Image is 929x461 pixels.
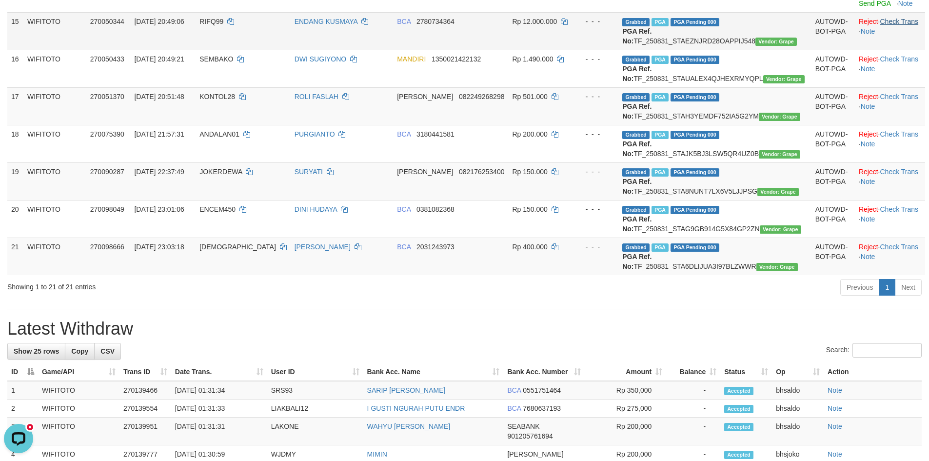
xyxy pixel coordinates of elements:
td: · · [855,238,925,275]
span: Grabbed [622,131,650,139]
a: Note [861,65,875,73]
th: Status: activate to sort column ascending [720,363,772,381]
span: Vendor URL: https://settle31.1velocity.biz [759,150,800,159]
span: Show 25 rows [14,347,59,355]
span: Rp 150.000 [512,168,547,176]
a: Note [828,450,842,458]
th: Bank Acc. Name: activate to sort column ascending [363,363,504,381]
td: · · [855,50,925,87]
td: AUTOWD-BOT-PGA [811,200,855,238]
a: CSV [94,343,121,360]
td: WIFITOTO [23,125,86,162]
a: Note [861,178,875,185]
a: Check Trans [880,205,918,213]
span: Rp 1.490.000 [512,55,553,63]
a: Reject [859,55,878,63]
span: [PERSON_NAME] [397,168,453,176]
a: Check Trans [880,168,918,176]
td: AUTOWD-BOT-PGA [811,162,855,200]
span: [DEMOGRAPHIC_DATA] [199,243,276,251]
td: WIFITOTO [23,87,86,125]
b: PGA Ref. No: [622,102,652,120]
span: [DATE] 21:57:31 [134,130,184,138]
span: SEMBAKO [199,55,233,63]
td: LIAKBALI12 [267,400,363,418]
span: PGA Pending [671,243,719,252]
td: WIFITOTO [23,200,86,238]
div: - - - [576,129,614,139]
span: [DATE] 23:03:18 [134,243,184,251]
span: 270090287 [90,168,124,176]
b: PGA Ref. No: [622,140,652,158]
span: Marked by bhscandra [652,93,669,101]
a: Note [861,140,875,148]
a: SARIP [PERSON_NAME] [367,386,446,394]
td: WIFITOTO [38,418,119,445]
span: [PERSON_NAME] [507,450,563,458]
td: WIFITOTO [38,381,119,400]
a: Show 25 rows [7,343,65,360]
a: Note [861,102,875,110]
a: ROLI FASLAH [295,93,338,100]
span: 270050433 [90,55,124,63]
th: Bank Acc. Number: activate to sort column ascending [503,363,585,381]
td: TF_250831_STA8NUNT7LX6V5LJJPSG [618,162,811,200]
span: PGA Pending [671,206,719,214]
td: WIFITOTO [23,162,86,200]
th: Balance: activate to sort column ascending [666,363,720,381]
span: BCA [397,130,411,138]
td: Rp 350,000 [585,381,666,400]
span: Marked by bhsseptian [652,206,669,214]
td: TF_250831_STAG9GB914G5X84GP2ZN [618,200,811,238]
span: Accepted [724,423,753,431]
span: PGA Pending [671,56,719,64]
span: SEABANK [507,422,539,430]
th: Game/API: activate to sort column ascending [38,363,119,381]
a: Note [828,386,842,394]
a: Note [861,253,875,261]
td: · · [855,125,925,162]
span: [DATE] 20:49:06 [134,18,184,25]
span: [DATE] 20:51:48 [134,93,184,100]
span: Vendor URL: https://settle31.1velocity.biz [760,225,801,234]
a: Note [828,404,842,412]
div: - - - [576,17,614,26]
td: bhsaldo [772,381,824,400]
td: - [666,400,720,418]
div: new message indicator [25,2,35,12]
td: bhsaldo [772,418,824,445]
span: Vendor URL: https://settle31.1velocity.biz [759,113,800,121]
span: Vendor URL: https://settle31.1velocity.biz [755,38,797,46]
td: TF_250831_STAEZNJRD28OAPPIJ548 [618,12,811,50]
td: TF_250831_STAUALEX4QJHEXRMYQPL [618,50,811,87]
a: WAHYU [PERSON_NAME] [367,422,451,430]
span: [DATE] 22:37:49 [134,168,184,176]
a: Next [895,279,922,296]
a: Note [861,27,875,35]
span: Grabbed [622,206,650,214]
span: 270050344 [90,18,124,25]
a: Reject [859,130,878,138]
th: Op: activate to sort column ascending [772,363,824,381]
span: Vendor URL: https://settle31.1velocity.biz [757,188,799,196]
td: · · [855,200,925,238]
div: - - - [576,167,614,177]
td: Rp 275,000 [585,400,666,418]
a: 1 [879,279,895,296]
td: [DATE] 01:31:33 [171,400,267,418]
td: 17 [7,87,23,125]
span: Vendor URL: https://settle31.1velocity.biz [756,263,798,271]
a: Note [828,422,842,430]
b: PGA Ref. No: [622,27,652,45]
td: AUTOWD-BOT-PGA [811,12,855,50]
a: Check Trans [880,243,918,251]
span: Grabbed [622,93,650,101]
td: [DATE] 01:31:31 [171,418,267,445]
td: LAKONE [267,418,363,445]
a: DINI HUDAYA [295,205,337,213]
div: - - - [576,92,614,101]
span: Rp 400.000 [512,243,547,251]
a: Reject [859,93,878,100]
span: RIFQ99 [199,18,223,25]
a: SURYATI [295,168,323,176]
